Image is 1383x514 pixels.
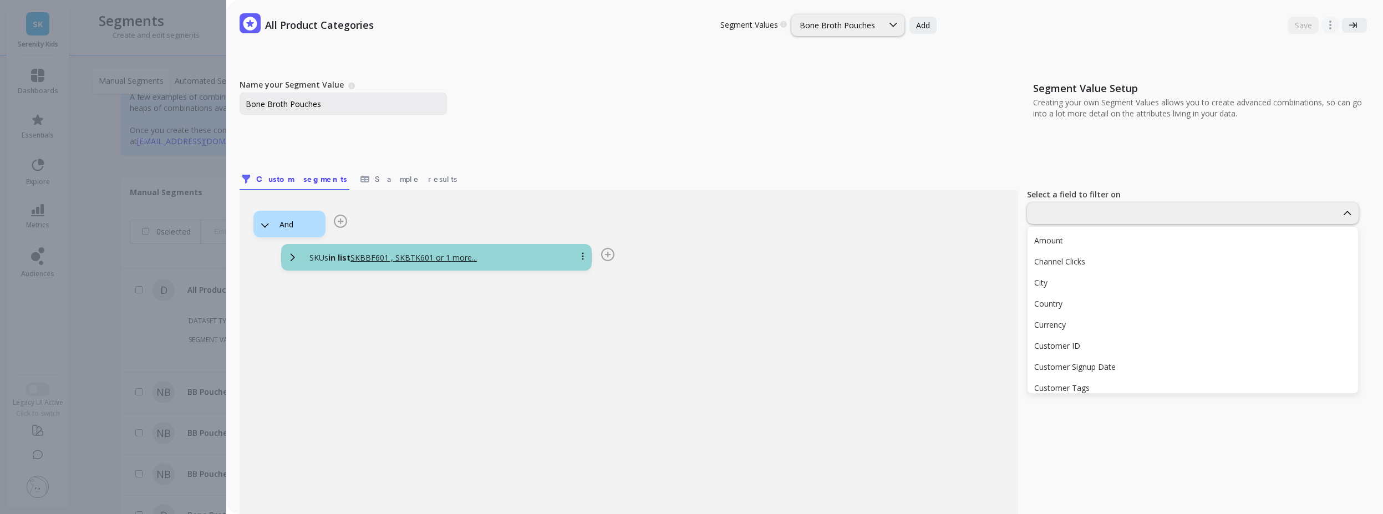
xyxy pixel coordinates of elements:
div: Country [1034,298,1351,309]
p: All Product Categories [265,16,374,34]
div: And [279,219,312,230]
p: SKUs [309,252,477,263]
button: Add [909,17,937,34]
div: Channel Clicks [1034,256,1351,267]
label: Select a field to filter on [1027,189,1121,200]
div: Customer Tags [1034,383,1351,393]
span: Custom segments [256,174,347,185]
p: Creating your own Segment Values allows you to create advanced combinations, so can go into a lot... [1033,97,1370,119]
label: Name your Segment Value [240,79,344,90]
div: Customer ID [1034,340,1351,351]
p: Segment Values [720,19,787,30]
div: City [1034,277,1351,288]
u: SKBBF601,SKBTK601,SKBCK601 [350,252,477,263]
div: Currency [1034,319,1351,330]
p: Segment Value Setup [1033,79,1370,97]
b: in list [328,252,350,263]
input: Hawaii20, NYC15 [240,93,447,115]
div: Bone Broth Pouches [800,20,875,30]
span: Add [916,20,930,30]
span: Sample results [375,174,457,185]
div: Amount [1034,235,1351,246]
nav: Tabs [240,165,1018,190]
div: Customer Signup Date [1034,362,1351,372]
